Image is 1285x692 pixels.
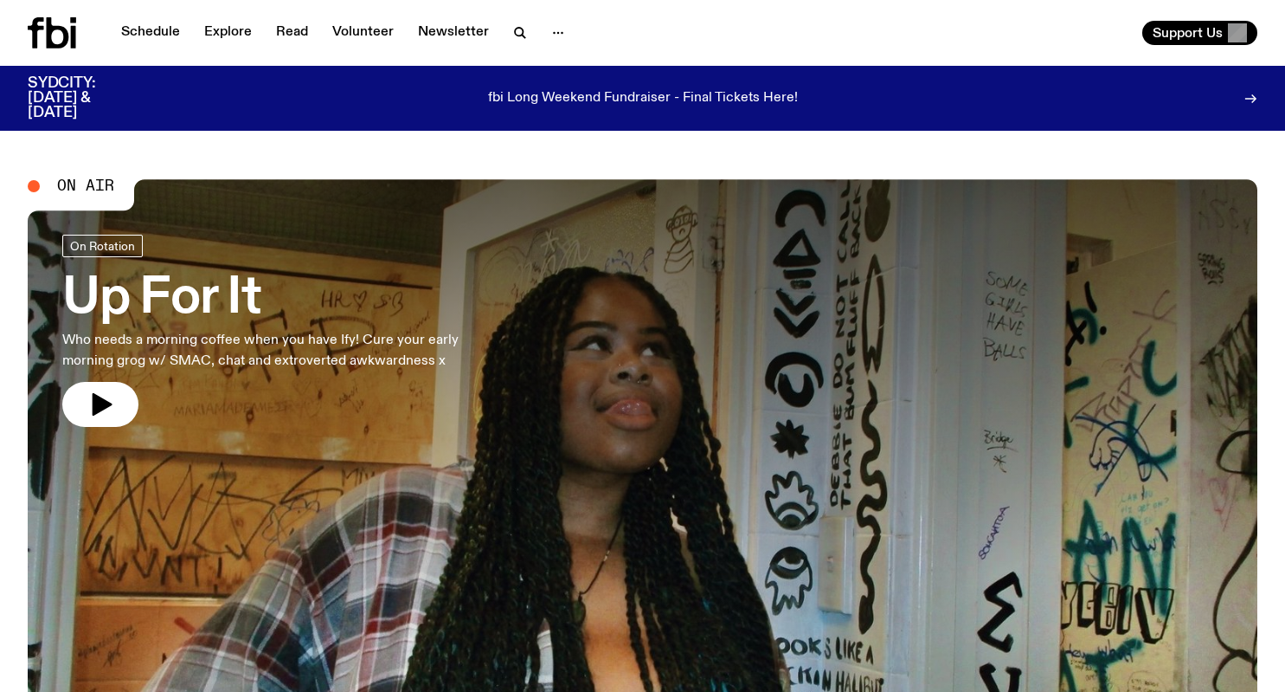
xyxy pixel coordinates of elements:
p: fbi Long Weekend Fundraiser - Final Tickets Here! [488,91,798,107]
h3: Up For It [62,275,505,323]
span: Support Us [1153,25,1223,41]
span: On Air [57,178,114,194]
h3: SYDCITY: [DATE] & [DATE] [28,76,138,120]
a: Volunteer [322,21,404,45]
a: Up For ItWho needs a morning coffee when you have Ify! Cure your early morning grog w/ SMAC, chat... [62,235,505,427]
a: Read [266,21,318,45]
p: Who needs a morning coffee when you have Ify! Cure your early morning grog w/ SMAC, chat and extr... [62,330,505,372]
a: On Rotation [62,235,143,257]
span: On Rotation [70,240,135,253]
button: Support Us [1142,21,1257,45]
a: Newsletter [408,21,499,45]
a: Schedule [111,21,190,45]
a: Explore [194,21,262,45]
